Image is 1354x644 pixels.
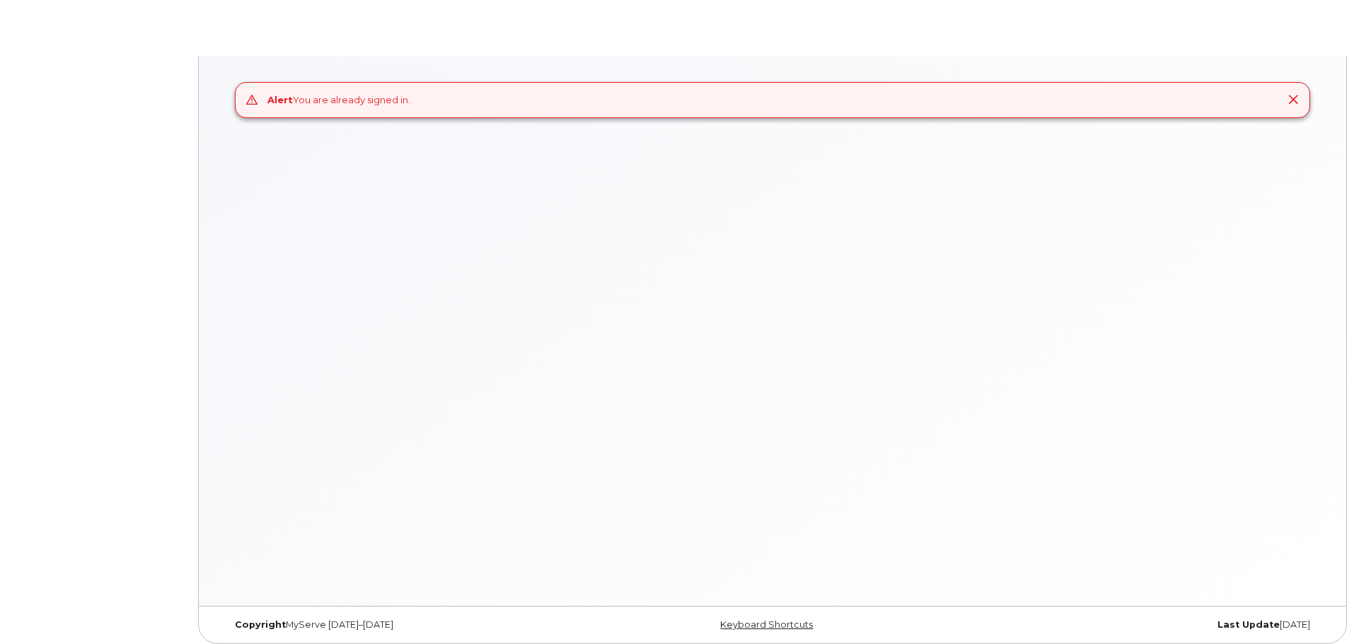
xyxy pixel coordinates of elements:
div: [DATE] [955,619,1321,631]
strong: Copyright [235,619,286,630]
strong: Last Update [1217,619,1280,630]
strong: Alert [267,94,293,105]
a: Keyboard Shortcuts [720,619,813,630]
div: You are already signed in. [267,93,410,107]
div: MyServe [DATE]–[DATE] [224,619,590,631]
